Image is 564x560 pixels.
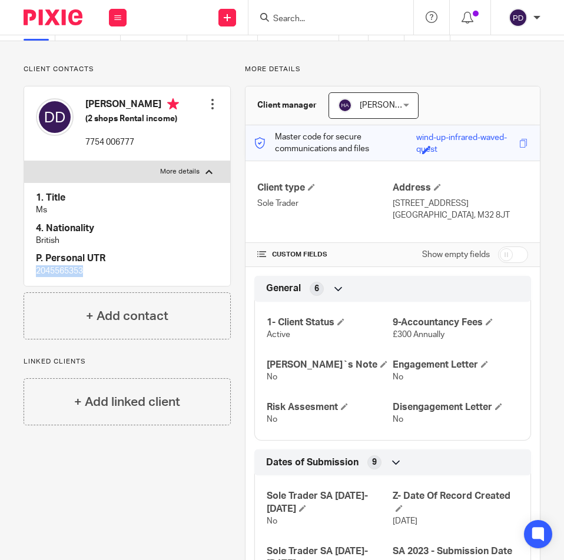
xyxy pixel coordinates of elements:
h4: P. Personal UTR [36,252,218,265]
i: Primary [167,98,179,110]
p: 2045565353 [36,265,218,277]
label: Show empty fields [422,249,490,261]
h4: [PERSON_NAME]`s Note [267,359,393,371]
img: Pixie [24,9,82,25]
h4: Client type [257,182,393,194]
h4: + Add linked client [74,393,180,411]
img: svg%3E [338,98,352,112]
span: [DATE] [393,517,417,525]
h4: 1- Client Status [267,316,393,329]
input: Search [272,14,378,25]
p: Client contacts [24,65,231,74]
span: No [267,415,277,424]
p: More details [160,167,200,176]
span: No [393,415,403,424]
h4: Engagement Letter [393,359,519,371]
h4: Z- Date Of Record Created [393,490,519,515]
p: Sole Trader [257,198,393,209]
h4: Risk Assesment [267,401,393,414]
h4: 9-Accountancy Fees [393,316,519,329]
h4: Disengagement Letter [393,401,519,414]
span: 6 [314,283,319,295]
span: No [267,517,277,525]
span: No [393,373,403,381]
p: British [36,235,218,246]
span: General [266,282,301,295]
span: Dates of Submission [266,456,359,469]
h4: + Add contact [86,307,168,325]
h4: Address [393,182,528,194]
img: svg%3E [36,98,74,136]
p: [GEOGRAPHIC_DATA], M32 8JT [393,209,528,221]
h5: (2 shops Rental income) [85,113,179,125]
div: wind-up-infrared-waved-quest [416,132,516,145]
p: Linked clients [24,357,231,366]
h4: Sole Trader SA [DATE]-[DATE] [267,490,393,515]
span: [PERSON_NAME] [360,101,424,109]
span: Active [267,331,290,339]
h4: 4. Nationality [36,222,218,235]
p: Ms [36,204,218,216]
h4: [PERSON_NAME] [85,98,179,113]
span: 9 [372,456,377,468]
h4: CUSTOM FIELDS [257,250,393,259]
span: £300 Annually [393,331,444,339]
p: [STREET_ADDRESS] [393,198,528,209]
p: Master code for secure communications and files [254,131,416,155]
p: More details [245,65,540,74]
h4: 1. Title [36,192,218,204]
p: 7754 006777 [85,136,179,148]
h3: Client manager [257,99,317,111]
span: No [267,373,277,381]
img: svg%3E [509,8,527,27]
